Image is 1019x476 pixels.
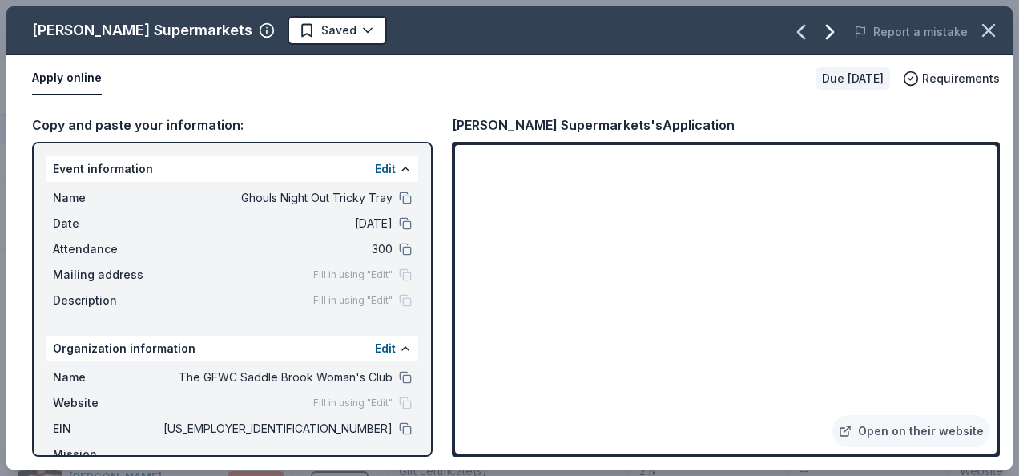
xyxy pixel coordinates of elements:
button: Edit [375,339,396,358]
span: [DATE] [160,214,393,233]
span: Fill in using "Edit" [313,268,393,281]
button: Requirements [903,69,1000,88]
span: Attendance [53,240,160,259]
span: Mailing address [53,265,160,284]
span: Fill in using "Edit" [313,294,393,307]
button: Report a mistake [854,22,968,42]
div: [PERSON_NAME] Supermarkets [32,18,252,43]
span: Website [53,393,160,413]
span: [US_EMPLOYER_IDENTIFICATION_NUMBER] [160,419,393,438]
span: Requirements [922,69,1000,88]
span: Saved [321,21,356,40]
a: Open on their website [832,415,990,447]
button: Saved [288,16,387,45]
div: Organization information [46,336,418,361]
button: Apply online [32,62,102,95]
span: Date [53,214,160,233]
button: Edit [375,159,396,179]
span: Fill in using "Edit" [313,397,393,409]
span: Ghouls Night Out Tricky Tray [160,188,393,208]
span: Description [53,291,160,310]
span: Name [53,188,160,208]
span: 300 [160,240,393,259]
div: Copy and paste your information: [32,115,433,135]
span: Name [53,368,160,387]
div: Event information [46,156,418,182]
span: EIN [53,419,160,438]
div: [PERSON_NAME] Supermarkets's Application [452,115,735,135]
div: Due [DATE] [816,67,890,90]
span: The GFWC Saddle Brook Woman's Club [160,368,393,387]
